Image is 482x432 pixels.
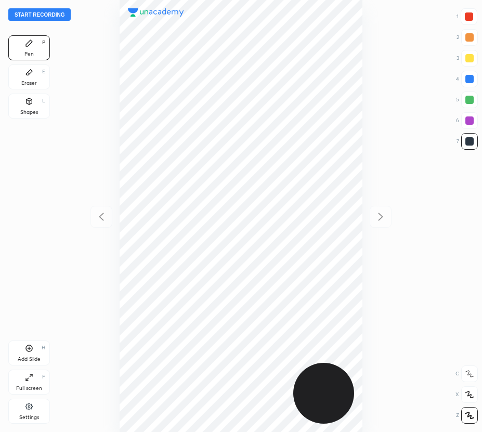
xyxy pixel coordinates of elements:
[20,110,38,115] div: Shapes
[455,386,478,403] div: X
[457,29,478,46] div: 2
[21,81,37,86] div: Eraser
[42,98,45,103] div: L
[42,345,45,350] div: H
[457,8,477,25] div: 1
[42,374,45,379] div: F
[455,365,478,382] div: C
[456,91,478,108] div: 5
[456,407,478,424] div: Z
[456,71,478,87] div: 4
[456,112,478,129] div: 6
[457,133,478,150] div: 7
[24,51,34,57] div: Pen
[457,50,478,67] div: 3
[16,386,42,391] div: Full screen
[19,415,39,420] div: Settings
[18,357,41,362] div: Add Slide
[8,8,71,21] button: Start recording
[42,40,45,45] div: P
[42,69,45,74] div: E
[128,8,184,17] img: logo.38c385cc.svg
